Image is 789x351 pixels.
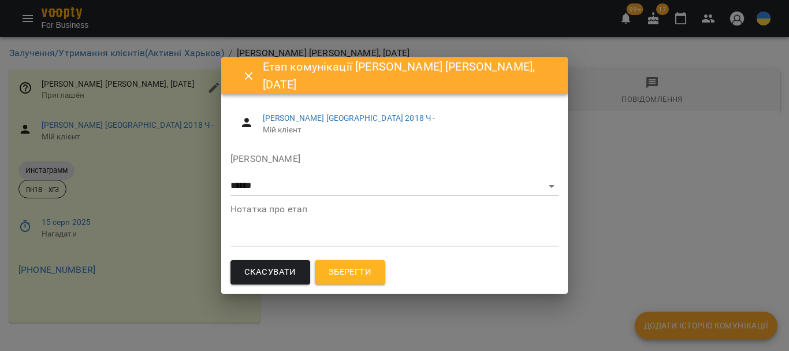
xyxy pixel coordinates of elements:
[329,265,371,280] span: Зберегти
[263,124,549,136] span: Мій клієнт
[263,58,554,94] h6: Етап комунікації [PERSON_NAME] [PERSON_NAME], [DATE]
[244,265,296,280] span: Скасувати
[235,62,263,90] button: Close
[263,113,436,123] a: [PERSON_NAME] [GEOGRAPHIC_DATA] 2018 Ч -
[230,260,310,285] button: Скасувати
[230,205,559,214] label: Нотатка про етап
[230,154,559,164] label: [PERSON_NAME]
[315,260,385,285] button: Зберегти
